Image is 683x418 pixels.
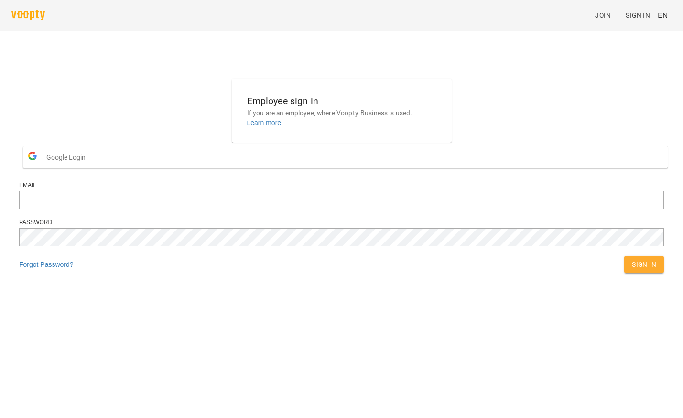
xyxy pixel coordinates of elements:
[247,94,436,109] h6: Employee sign in
[624,256,664,273] button: Sign In
[632,259,656,270] span: Sign In
[23,146,668,168] button: Google Login
[626,10,650,21] span: Sign In
[19,261,74,268] a: Forgot Password?
[247,119,282,127] a: Learn more
[19,219,664,227] div: Password
[654,6,672,24] button: EN
[595,10,611,21] span: Join
[11,10,45,20] img: voopty.png
[239,86,444,135] button: Employee sign inIf you are an employee, where Voopty-Business is used.Learn more
[46,148,90,167] span: Google Login
[591,7,622,24] a: Join
[622,7,654,24] a: Sign In
[19,181,664,189] div: Email
[658,10,668,20] span: EN
[247,109,436,118] p: If you are an employee, where Voopty-Business is used.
